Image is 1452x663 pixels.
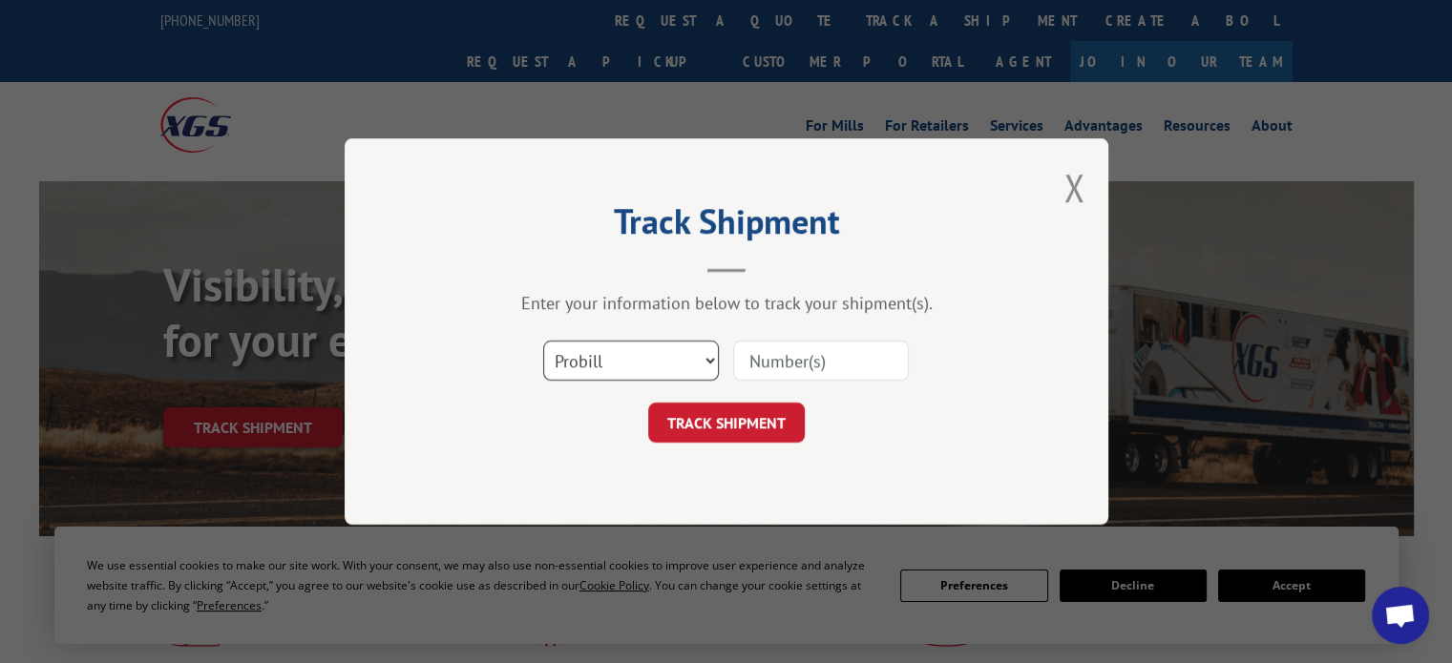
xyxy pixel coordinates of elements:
[440,208,1013,244] h2: Track Shipment
[733,341,909,381] input: Number(s)
[1372,587,1429,644] div: Open chat
[440,292,1013,314] div: Enter your information below to track your shipment(s).
[648,403,805,443] button: TRACK SHIPMENT
[1063,162,1084,213] button: Close modal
